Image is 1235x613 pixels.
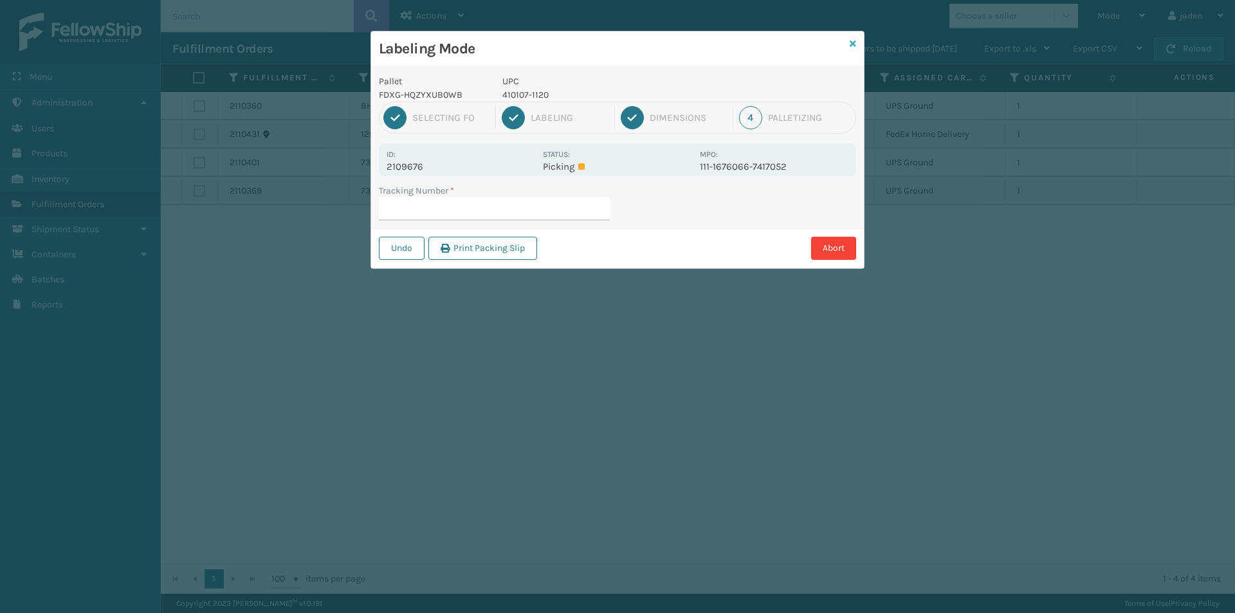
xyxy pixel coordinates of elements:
[379,237,425,260] button: Undo
[502,88,692,102] p: 410107-1120
[379,75,487,88] p: Pallet
[502,106,525,129] div: 2
[379,88,487,102] p: FDXG-HQZYXUB0WB
[383,106,407,129] div: 1
[379,184,454,197] label: Tracking Number
[428,237,537,260] button: Print Packing Slip
[543,150,570,159] label: Status:
[543,161,691,172] p: Picking
[379,39,845,59] h3: Labeling Mode
[768,112,852,124] div: Palletizing
[621,106,644,129] div: 3
[412,112,489,124] div: Selecting FO
[700,161,848,172] p: 111-1676066-7417052
[700,150,718,159] label: MPO:
[739,106,762,129] div: 4
[531,112,608,124] div: Labeling
[502,75,692,88] p: UPC
[387,150,396,159] label: Id:
[387,161,535,172] p: 2109676
[650,112,727,124] div: Dimensions
[811,237,856,260] button: Abort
